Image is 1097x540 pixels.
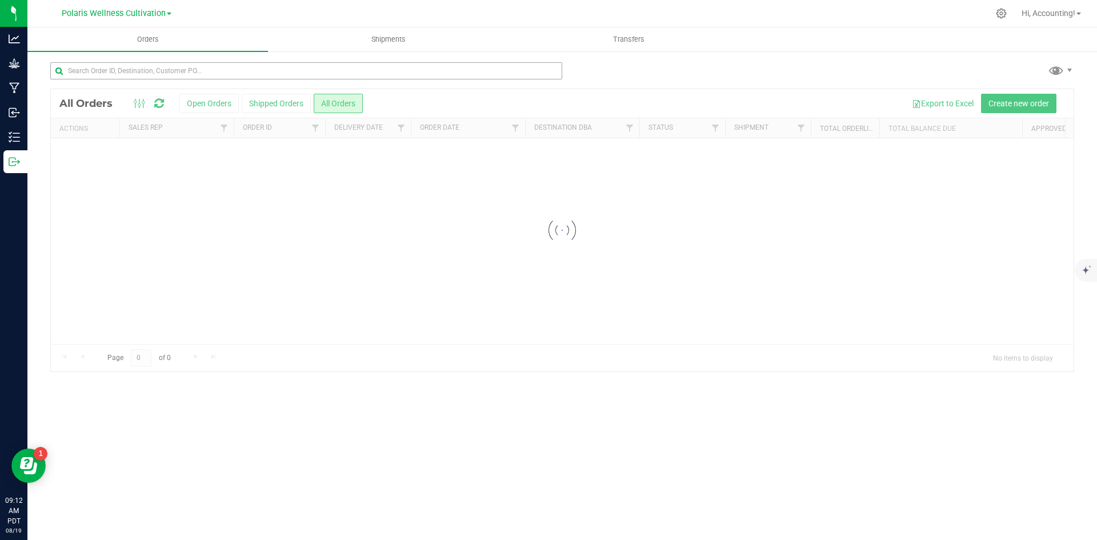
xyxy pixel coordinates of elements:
span: Orders [122,34,174,45]
inline-svg: Grow [9,58,20,69]
a: Orders [27,27,268,51]
iframe: Resource center unread badge [34,447,47,461]
a: Shipments [268,27,509,51]
inline-svg: Inbound [9,107,20,118]
iframe: Resource center [11,449,46,483]
inline-svg: Manufacturing [9,82,20,94]
inline-svg: Analytics [9,33,20,45]
p: 09:12 AM PDT [5,495,22,526]
p: 08/19 [5,526,22,535]
div: Manage settings [994,8,1008,19]
span: Hi, Accounting! [1022,9,1075,18]
inline-svg: Outbound [9,156,20,167]
span: Polaris Wellness Cultivation [62,9,166,18]
span: Transfers [598,34,660,45]
a: Transfers [509,27,749,51]
input: Search Order ID, Destination, Customer PO... [50,62,562,79]
inline-svg: Inventory [9,131,20,143]
span: Shipments [356,34,421,45]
